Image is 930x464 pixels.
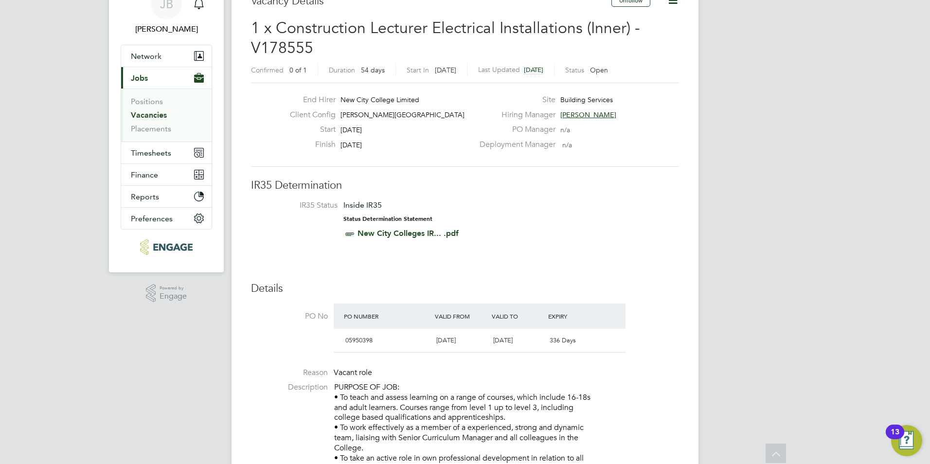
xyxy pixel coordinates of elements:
[121,186,212,207] button: Reports
[121,23,212,35] span: Jack Baron
[131,110,167,120] a: Vacancies
[131,73,148,83] span: Jobs
[121,208,212,229] button: Preferences
[435,66,456,74] span: [DATE]
[361,66,385,74] span: 54 days
[565,66,584,74] label: Status
[251,66,284,74] label: Confirmed
[407,66,429,74] label: Start In
[891,425,922,456] button: Open Resource Center, 13 new notifications
[121,67,212,89] button: Jobs
[340,95,419,104] span: New City College Limited
[289,66,307,74] span: 0 of 1
[562,141,572,149] span: n/a
[891,432,899,445] div: 13
[329,66,355,74] label: Duration
[341,307,432,325] div: PO Number
[131,192,159,201] span: Reports
[121,45,212,67] button: Network
[343,200,382,210] span: Inside IR35
[343,215,432,222] strong: Status Determination Statement
[474,95,555,105] label: Site
[160,292,187,301] span: Engage
[282,95,336,105] label: End Hirer
[121,164,212,185] button: Finance
[340,110,465,119] span: [PERSON_NAME][GEOGRAPHIC_DATA]
[121,239,212,255] a: Go to home page
[131,170,158,179] span: Finance
[251,382,328,393] label: Description
[251,18,640,58] span: 1 x Construction Lecturer Electrical Installations (Inner) - V178555
[436,336,456,344] span: [DATE]
[251,368,328,378] label: Reason
[160,284,187,292] span: Powered by
[251,311,328,321] label: PO No
[560,125,570,134] span: n/a
[261,200,338,211] label: IR35 Status
[121,89,212,142] div: Jobs
[282,125,336,135] label: Start
[251,178,679,193] h3: IR35 Determination
[140,239,192,255] img: huntereducation-logo-retina.png
[131,97,163,106] a: Positions
[546,307,603,325] div: Expiry
[282,140,336,150] label: Finish
[146,284,187,303] a: Powered byEngage
[131,214,173,223] span: Preferences
[334,368,372,377] span: Vacant role
[493,336,513,344] span: [DATE]
[345,336,373,344] span: 05950398
[131,148,171,158] span: Timesheets
[550,336,576,344] span: 336 Days
[358,229,459,238] a: New City Colleges IR... .pdf
[251,282,679,296] h3: Details
[489,307,546,325] div: Valid To
[131,124,171,133] a: Placements
[282,110,336,120] label: Client Config
[474,125,555,135] label: PO Manager
[474,140,555,150] label: Deployment Manager
[432,307,489,325] div: Valid From
[590,66,608,74] span: Open
[131,52,161,61] span: Network
[340,125,362,134] span: [DATE]
[121,142,212,163] button: Timesheets
[478,65,520,74] label: Last Updated
[560,95,613,104] span: Building Services
[524,66,543,74] span: [DATE]
[474,110,555,120] label: Hiring Manager
[340,141,362,149] span: [DATE]
[560,110,616,119] span: [PERSON_NAME]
